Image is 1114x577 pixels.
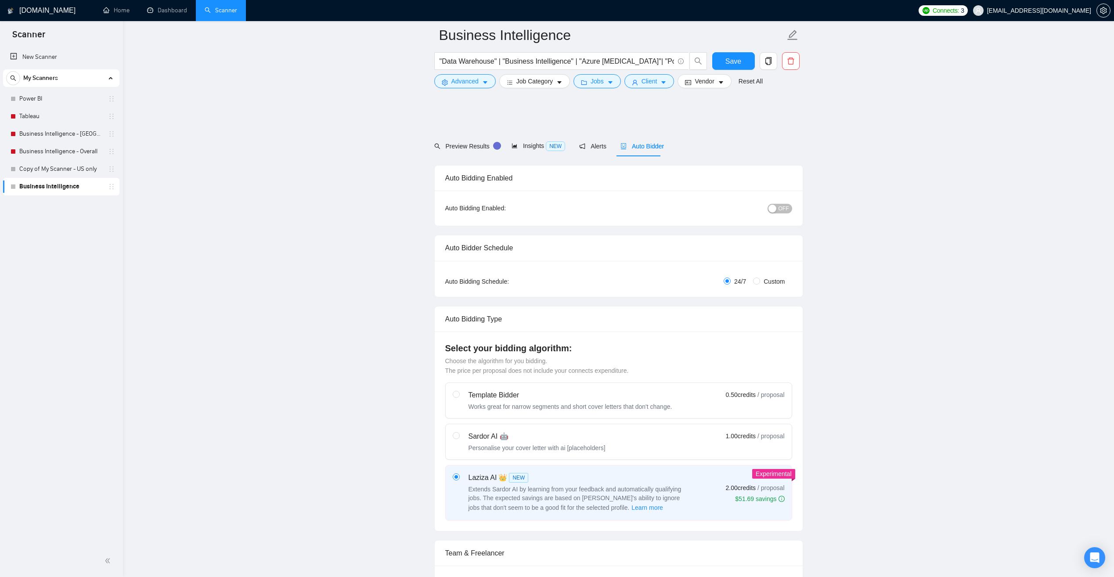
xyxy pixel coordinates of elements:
span: setting [1097,7,1110,14]
a: Copy of My Scanner - US only [19,160,103,178]
span: Experimental [756,470,792,477]
span: 0.50 credits [726,390,756,400]
button: search [6,71,20,85]
span: caret-down [607,79,613,86]
div: Team & Freelancer [445,541,792,566]
span: NEW [546,141,565,151]
div: Auto Bidding Enabled [445,166,792,191]
span: search [434,143,440,149]
span: Vendor [695,76,714,86]
a: Reset All [739,76,763,86]
span: info-circle [678,58,684,64]
input: Search Freelance Jobs... [440,56,674,67]
a: dashboardDashboard [147,7,187,14]
span: folder [581,79,587,86]
button: copy [760,52,777,70]
span: 👑 [498,472,507,483]
span: robot [620,143,627,149]
span: caret-down [718,79,724,86]
span: Job Category [516,76,553,86]
span: Custom [760,277,788,286]
button: settingAdvancedcaret-down [434,74,496,88]
button: search [689,52,707,70]
span: double-left [105,556,113,565]
span: caret-down [660,79,667,86]
span: copy [760,57,777,65]
a: Power BI [19,90,103,108]
div: $51.69 savings [735,494,784,503]
span: user [975,7,981,14]
a: Business Intelligence - [GEOGRAPHIC_DATA] [19,125,103,143]
span: idcard [685,79,691,86]
li: New Scanner [3,48,119,66]
span: holder [108,166,115,173]
span: holder [108,95,115,102]
span: Save [725,56,741,67]
span: caret-down [556,79,562,86]
span: Alerts [579,143,606,150]
a: Business Intelligence - Overall [19,143,103,160]
li: My Scanners [3,69,119,195]
span: info-circle [779,496,785,502]
img: upwork-logo.png [923,7,930,14]
span: user [632,79,638,86]
div: Auto Bidding Enabled: [445,203,561,213]
span: Connects: [933,6,959,15]
a: setting [1096,7,1110,14]
span: 2.00 credits [726,483,756,493]
div: Laziza AI [469,472,688,483]
span: search [7,75,20,81]
div: Personalise your cover letter with ai [placeholders] [469,444,606,452]
div: Sardor AI 🤖 [469,431,606,442]
span: Choose the algorithm for you bidding. The price per proposal does not include your connects expen... [445,357,629,374]
div: Auto Bidding Type [445,307,792,332]
span: holder [108,183,115,190]
button: userClientcaret-down [624,74,674,88]
span: holder [108,130,115,137]
span: holder [108,148,115,155]
a: Business Intelligence [19,178,103,195]
span: 1.00 credits [726,431,756,441]
span: edit [787,29,798,41]
button: setting [1096,4,1110,18]
span: 3 [961,6,964,15]
a: Tableau [19,108,103,125]
a: homeHome [103,7,130,14]
span: / proposal [757,432,784,440]
a: New Scanner [10,48,112,66]
div: Template Bidder [469,390,672,400]
span: / proposal [757,390,784,399]
span: Jobs [591,76,604,86]
span: area-chart [512,143,518,149]
span: Insights [512,142,565,149]
div: Auto Bidding Schedule: [445,277,561,286]
span: setting [442,79,448,86]
h4: Select your bidding algorithm: [445,342,792,354]
div: Auto Bidder Schedule [445,235,792,260]
span: 24/7 [731,277,750,286]
span: delete [782,57,799,65]
a: searchScanner [205,7,237,14]
span: bars [507,79,513,86]
span: My Scanners [23,69,58,87]
button: folderJobscaret-down [573,74,621,88]
span: Learn more [631,503,663,512]
button: Save [712,52,755,70]
button: delete [782,52,800,70]
span: NEW [509,473,528,483]
button: idcardVendorcaret-down [678,74,731,88]
span: search [690,57,707,65]
span: / proposal [757,483,784,492]
span: holder [108,113,115,120]
span: Preview Results [434,143,498,150]
span: Extends Sardor AI by learning from your feedback and automatically qualifying jobs. The expected ... [469,486,681,511]
button: barsJob Categorycaret-down [499,74,570,88]
img: logo [7,4,14,18]
span: caret-down [482,79,488,86]
button: Laziza AI NEWExtends Sardor AI by learning from your feedback and automatically qualifying jobs. ... [631,502,663,513]
div: Tooltip anchor [493,142,501,150]
span: notification [579,143,585,149]
span: OFF [779,204,789,213]
span: Auto Bidder [620,143,664,150]
input: Scanner name... [439,24,785,46]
